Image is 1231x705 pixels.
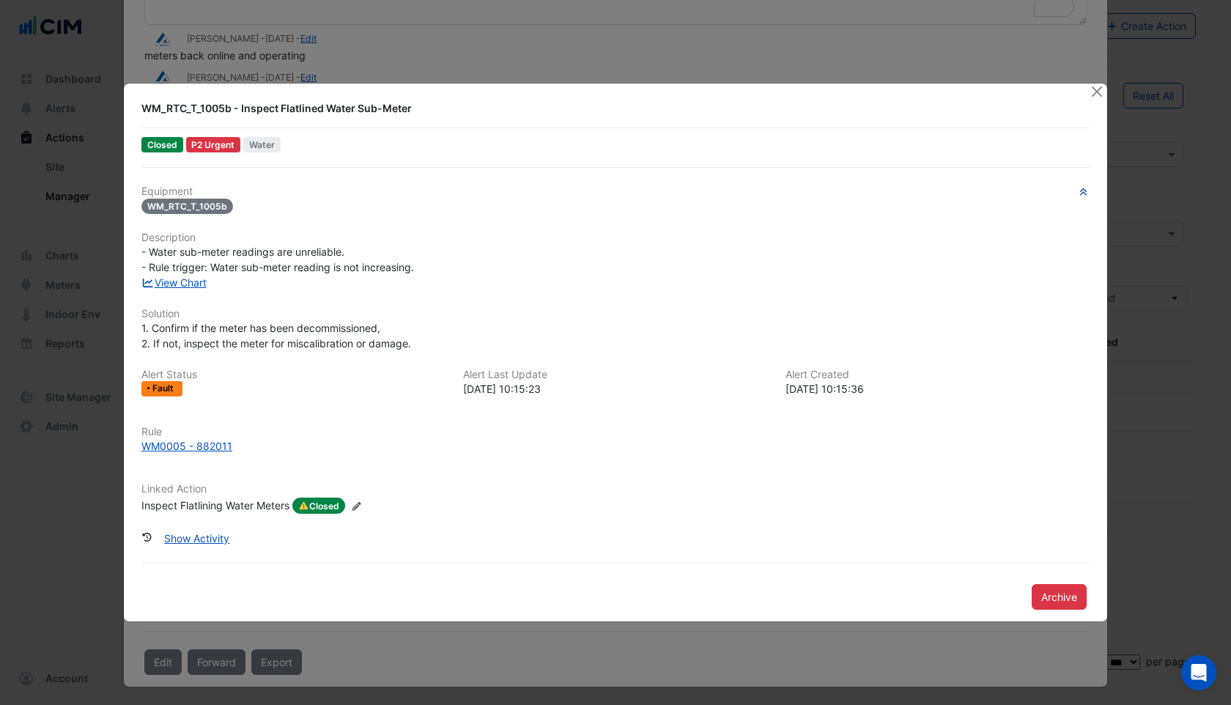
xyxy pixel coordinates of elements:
[141,185,1090,198] h6: Equipment
[141,246,414,273] span: - Water sub-meter readings are unreliable. - Rule trigger: Water sub-meter reading is not increas...
[141,199,233,214] span: WM_RTC_T_1005b
[186,137,241,152] div: P2 Urgent
[155,525,239,551] button: Show Activity
[141,426,1090,438] h6: Rule
[141,369,446,381] h6: Alert Status
[141,137,183,152] span: Closed
[141,438,1090,454] a: WM0005 - 882011
[1181,655,1216,690] div: Open Intercom Messenger
[152,384,177,393] span: Fault
[351,501,362,512] fa-icon: Edit Linked Action
[141,101,1072,116] div: WM_RTC_T_1005b - Inspect Flatlined Water Sub-Meter
[243,137,281,152] span: Water
[141,498,289,514] div: Inspect Flatlining Water Meters
[141,322,411,350] span: 1. Confirm if the meter has been decommissioned, 2. If not, inspect the meter for miscalibration ...
[785,369,1090,381] h6: Alert Created
[1089,84,1104,99] button: Close
[1032,584,1087,610] button: Archive
[292,498,345,514] span: Closed
[463,369,767,381] h6: Alert Last Update
[463,381,767,396] div: [DATE] 10:15:23
[141,483,1090,495] h6: Linked Action
[141,232,1090,244] h6: Description
[141,308,1090,320] h6: Solution
[141,276,207,289] a: View Chart
[785,381,1090,396] div: [DATE] 10:15:36
[141,438,232,454] div: WM0005 - 882011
